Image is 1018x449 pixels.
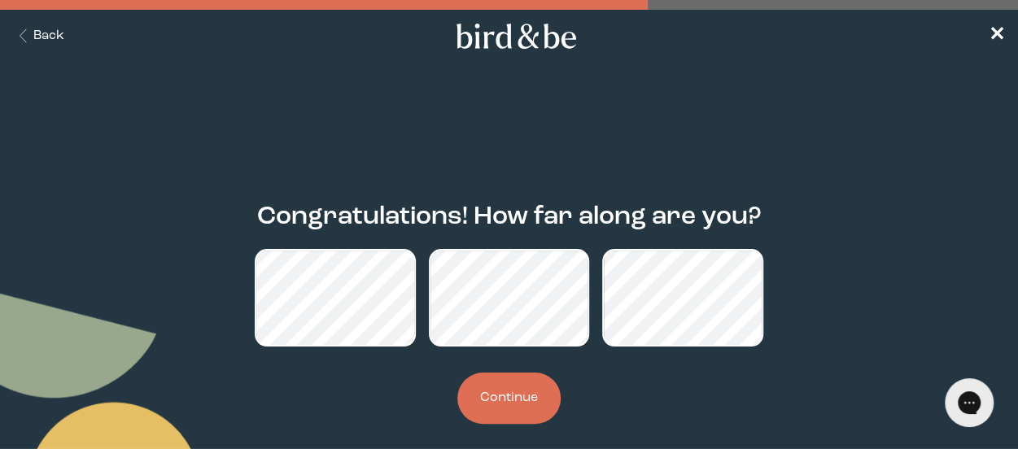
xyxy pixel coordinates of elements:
[989,26,1005,46] span: ✕
[457,373,561,424] button: Continue
[256,198,761,236] h2: Congratulations! How far along are you?
[937,373,1002,433] iframe: Gorgias live chat messenger
[989,22,1005,50] a: ✕
[13,27,64,46] button: Back Button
